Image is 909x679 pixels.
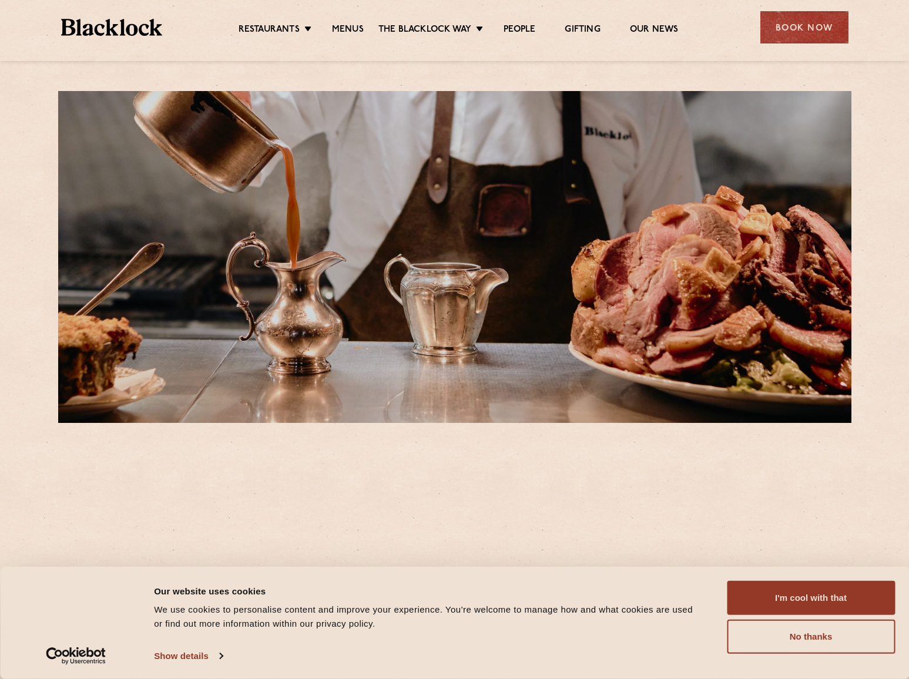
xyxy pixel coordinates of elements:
a: Menus [332,24,364,37]
div: We use cookies to personalise content and improve your experience. You're welcome to manage how a... [154,603,700,631]
a: Our News [630,24,679,37]
div: Book Now [760,11,848,43]
a: People [504,24,535,37]
img: BL_Textured_Logo-footer-cropped.svg [61,19,163,36]
a: Show details [154,647,222,665]
div: Our website uses cookies [154,584,700,598]
a: The Blacklock Way [378,24,471,37]
button: I'm cool with that [727,581,895,615]
button: No thanks [727,620,895,654]
a: Gifting [565,24,600,37]
a: Restaurants [239,24,300,37]
a: Usercentrics Cookiebot - opens in a new window [25,647,128,665]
